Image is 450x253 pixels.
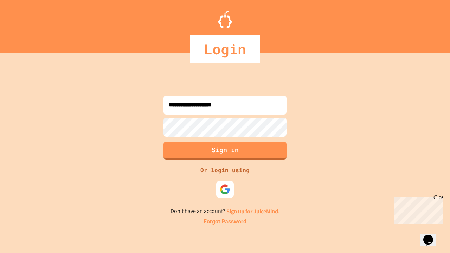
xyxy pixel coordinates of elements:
a: Sign up for JuiceMind. [226,208,280,215]
img: google-icon.svg [220,184,230,195]
div: Chat with us now!Close [3,3,49,45]
iframe: chat widget [420,225,443,246]
iframe: chat widget [392,194,443,224]
img: Logo.svg [218,11,232,28]
button: Sign in [163,142,287,160]
p: Don't have an account? [171,207,280,216]
div: Or login using [197,166,253,174]
div: Login [190,35,260,63]
a: Forgot Password [204,218,246,226]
